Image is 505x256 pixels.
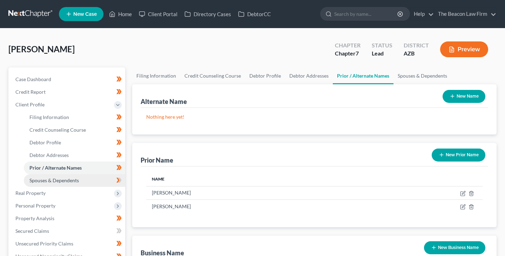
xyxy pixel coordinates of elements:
div: District [404,41,429,50]
a: Home [106,8,135,20]
a: Property Analysis [10,212,125,225]
a: Filing Information [24,111,125,124]
a: Spouses & Dependents [24,174,125,187]
span: Spouses & Dependents [29,177,79,183]
span: Unsecured Priority Claims [15,241,73,247]
span: Filing Information [29,114,69,120]
span: Debtor Addresses [29,152,69,158]
a: Debtor Profile [24,136,125,149]
span: Secured Claims [15,228,49,234]
a: Directory Cases [181,8,235,20]
a: Case Dashboard [10,73,125,86]
a: Prior / Alternate Names [24,162,125,174]
div: Chapter [335,50,361,58]
button: New Prior Name [432,149,485,162]
a: Debtor Addresses [285,67,333,84]
a: DebtorCC [235,8,274,20]
a: Filing Information [132,67,180,84]
a: Debtor Profile [245,67,285,84]
span: Credit Report [15,89,46,95]
a: Help [410,8,434,20]
td: [PERSON_NAME] [146,200,362,213]
div: Prior Name [141,156,173,164]
button: New Business Name [424,241,485,254]
input: Search by name... [334,7,398,20]
span: Client Profile [15,101,45,107]
div: Status [372,41,392,50]
button: Preview [440,41,488,57]
a: Prior / Alternate Names [333,67,393,84]
span: Personal Property [15,203,55,209]
a: Spouses & Dependents [393,67,451,84]
span: Case Dashboard [15,76,51,82]
a: Client Portal [135,8,181,20]
span: Credit Counseling Course [29,127,86,133]
a: The Beacon Law Firm [435,8,496,20]
span: New Case [73,12,97,17]
td: [PERSON_NAME] [146,186,362,199]
a: Debtor Addresses [24,149,125,162]
a: Credit Counseling Course [24,124,125,136]
span: 7 [356,50,359,57]
a: Secured Claims [10,225,125,237]
th: Name [146,172,362,186]
a: Unsecured Priority Claims [10,237,125,250]
div: AZB [404,50,429,58]
span: Prior / Alternate Names [29,165,82,171]
span: Debtor Profile [29,139,61,145]
span: [PERSON_NAME] [8,44,75,54]
a: Credit Counseling Course [180,67,245,84]
a: Credit Report [10,86,125,98]
div: Lead [372,50,392,58]
div: Chapter [335,41,361,50]
span: Property Analysis [15,215,54,221]
div: Alternate Name [141,97,187,106]
p: Nothing here yet! [146,113,483,120]
button: New Name [443,90,485,103]
span: Real Property [15,190,46,196]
